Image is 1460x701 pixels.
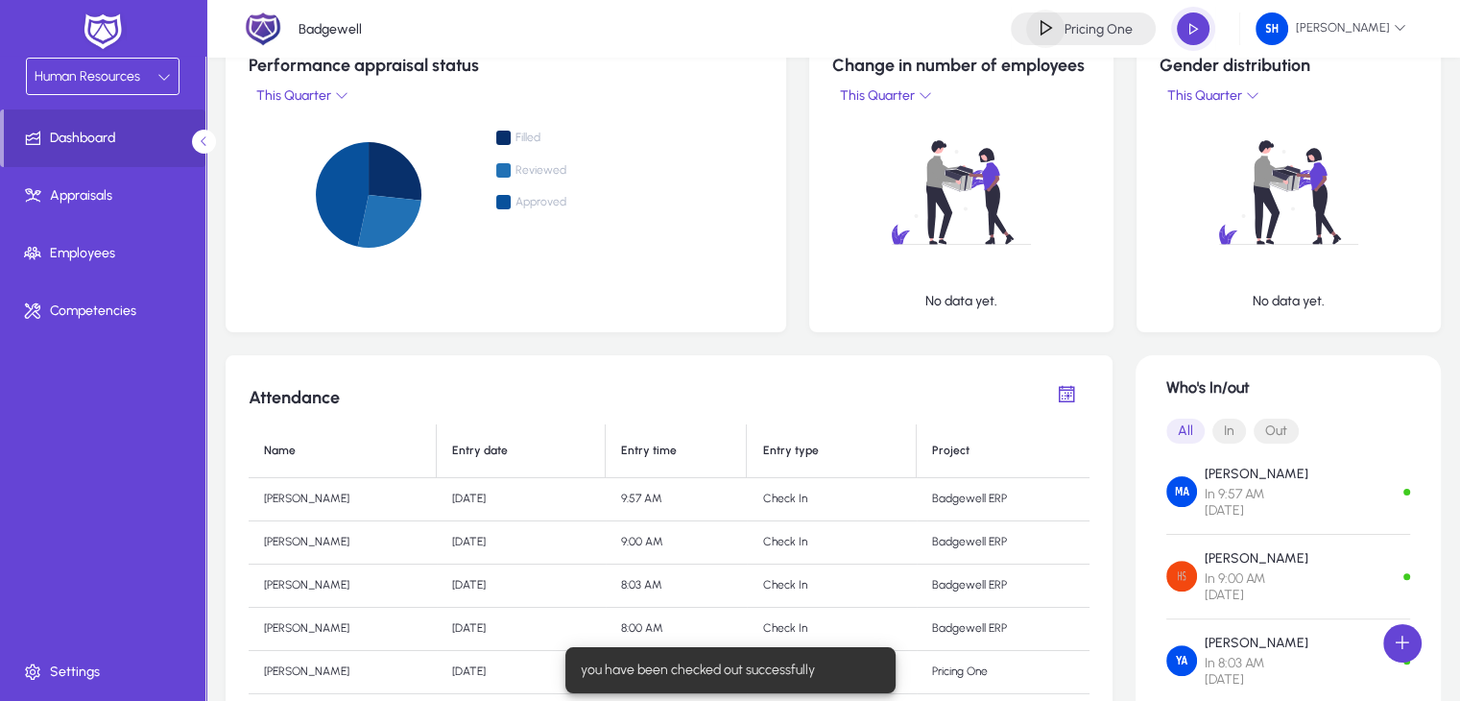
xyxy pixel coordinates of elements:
td: Badgewell ERP [917,521,1089,565]
a: Competencies [4,282,209,340]
td: Check In [747,565,916,608]
td: Check In [747,478,916,521]
td: [PERSON_NAME] [249,608,437,651]
span: Settings [4,663,209,682]
img: 132.png [1256,12,1288,45]
span: Filled [515,131,600,145]
span: Competencies [4,302,209,321]
div: you have been checked out successfully [565,647,888,693]
h1: Who's In/out [1166,378,1410,397]
span: This Quarter [836,87,919,104]
button: This Quarter [832,84,936,108]
span: Reviewed [496,164,600,181]
img: 2.png [245,11,281,47]
div: Entry type [762,444,818,458]
span: This Quarter [1163,87,1246,104]
p: [PERSON_NAME] [1205,550,1308,567]
span: [PERSON_NAME] [1256,12,1406,45]
h5: Performance appraisal status [249,55,763,76]
p: No data yet. [1253,293,1325,309]
button: This Quarter [249,84,352,108]
td: [PERSON_NAME] [249,565,437,608]
h4: Pricing One [1065,21,1133,37]
div: Entry date [452,444,508,458]
td: Badgewell ERP [917,608,1089,651]
span: Human Resources [35,68,140,85]
span: Appraisals [4,186,209,205]
img: Yara Ahmed [1166,645,1197,676]
div: Name [264,444,420,458]
span: In 9:00 AM [DATE] [1205,570,1308,603]
td: 8:03 AM [606,565,747,608]
td: [DATE] [437,565,606,608]
td: 9:00 AM [606,521,747,565]
div: Entry date [452,444,589,458]
td: [PERSON_NAME] [249,521,437,565]
span: Approved [496,196,600,213]
img: white-logo.png [79,12,127,52]
td: 8:00 AM [606,608,747,651]
td: Badgewell ERP [917,565,1089,608]
span: Approved [515,195,600,209]
span: Dashboard [4,129,205,148]
div: Entry type [762,444,899,458]
img: Hussein Shaltout [1166,561,1197,592]
td: Check In [747,521,916,565]
button: This Quarter [1160,84,1263,108]
td: [DATE] [437,478,606,521]
button: In [1212,419,1246,444]
td: Badgewell ERP [917,478,1089,521]
img: Mohamed Aboelmagd [1166,476,1197,507]
td: [DATE] [437,521,606,565]
td: [DATE] [437,651,606,694]
p: [PERSON_NAME] [1205,466,1308,482]
h5: Attendance [249,387,340,408]
p: Badgewell [299,21,362,37]
td: Check In [747,608,916,651]
div: Name [264,444,296,458]
h5: Gender distribution [1160,55,1418,76]
span: Filled [496,132,600,149]
p: [PERSON_NAME] [1205,635,1308,651]
button: [PERSON_NAME] [1240,12,1422,46]
button: All [1166,419,1205,444]
button: Out [1254,419,1299,444]
span: In 8:03 AM [DATE] [1205,655,1308,688]
a: Appraisals [4,167,209,225]
div: Project [932,444,969,458]
td: Pricing One [917,651,1089,694]
h5: Change in number of employees [832,55,1090,76]
img: no-data.svg [1160,108,1418,278]
a: Employees [4,225,209,282]
th: Entry time [606,424,747,478]
td: [PERSON_NAME] [249,651,437,694]
img: no-data.svg [832,108,1090,278]
p: No data yet. [925,293,997,309]
span: This Quarter [252,87,335,104]
span: In 9:57 AM [DATE] [1205,486,1308,519]
span: Reviewed [515,163,600,178]
a: Settings [4,643,209,701]
td: 9:57 AM [606,478,747,521]
td: [DATE] [437,608,606,651]
mat-button-toggle-group: Font Style [1166,412,1410,450]
span: Employees [4,244,209,263]
td: [PERSON_NAME] [249,478,437,521]
div: Project [932,444,1074,458]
